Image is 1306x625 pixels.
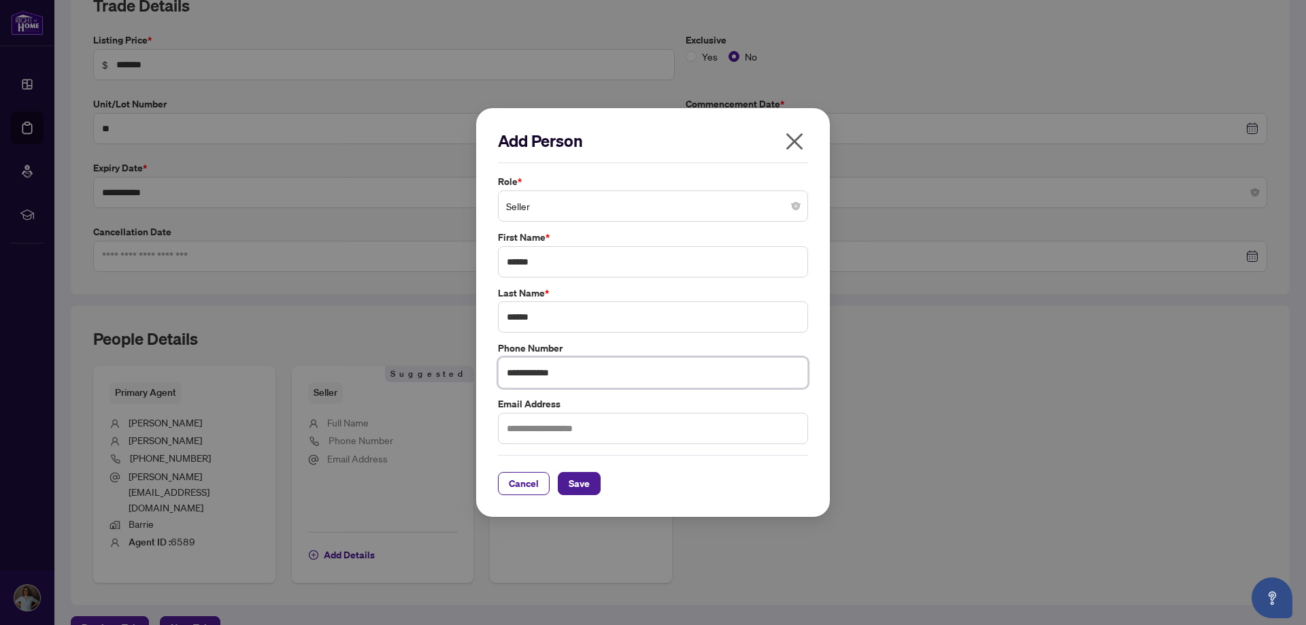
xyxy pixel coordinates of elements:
button: Cancel [498,472,550,495]
span: close-circle [792,202,800,210]
span: close [784,131,805,152]
label: Email Address [498,396,808,411]
label: Last Name [498,286,808,301]
span: Cancel [509,473,539,494]
span: Seller [506,193,800,219]
h2: Add Person [498,130,808,152]
button: Open asap [1252,577,1292,618]
span: Save [569,473,590,494]
label: Phone Number [498,341,808,356]
label: Role [498,174,808,189]
label: First Name [498,230,808,245]
button: Save [558,472,601,495]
